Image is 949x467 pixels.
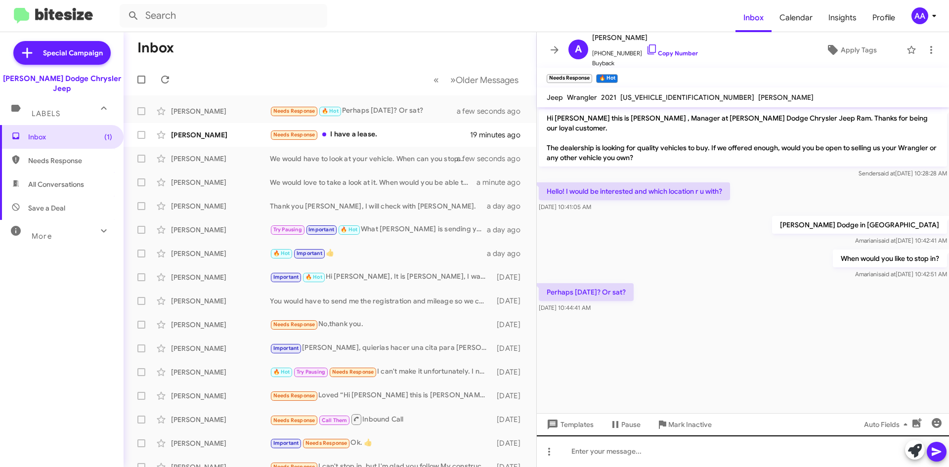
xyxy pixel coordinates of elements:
span: Sender [DATE] 10:28:28 AM [859,170,947,177]
span: Special Campaign [43,48,103,58]
div: [DATE] [492,438,528,448]
small: 🔥 Hot [596,74,617,83]
div: [PERSON_NAME] [171,415,270,425]
div: a few seconds ago [469,154,528,164]
span: Wrangler [567,93,597,102]
div: You would have to send me the registration and mileage so we can access Jeeps records [270,296,492,306]
span: Call Them [322,417,347,424]
span: Needs Response [273,417,315,424]
div: [PERSON_NAME] [171,296,270,306]
span: Needs Response [273,108,315,114]
div: [PERSON_NAME] [171,106,270,116]
button: Previous [428,70,445,90]
span: 🔥 Hot [322,108,339,114]
div: [DATE] [492,272,528,282]
span: Apply Tags [841,41,877,59]
a: Special Campaign [13,41,111,65]
span: Insights [820,3,864,32]
p: Hi [PERSON_NAME] this is [PERSON_NAME] , Manager at [PERSON_NAME] Dodge Chrysler Jeep Ram. Thanks... [539,109,947,167]
div: a minute ago [476,177,528,187]
span: A [575,42,582,57]
div: [PERSON_NAME] [171,367,270,377]
div: a day ago [487,249,528,258]
div: Perhaps [DATE]? Or sat? [270,105,469,117]
span: Amariani [DATE] 10:42:51 AM [855,270,947,278]
span: 2021 [601,93,616,102]
span: Important [297,250,322,256]
span: 🔥 Hot [273,250,290,256]
span: said at [878,170,895,177]
div: [PERSON_NAME] [171,201,270,211]
span: Needs Response [273,131,315,138]
div: Inbound Call [270,413,492,425]
span: All Conversations [28,179,84,189]
div: [PERSON_NAME] [171,438,270,448]
div: Ok. 👍 [270,437,492,449]
span: Labels [32,109,60,118]
p: Perhaps [DATE]? Or sat? [539,283,634,301]
span: [PERSON_NAME] [758,93,814,102]
span: 🔥 Hot [341,226,357,233]
div: [PERSON_NAME] [171,177,270,187]
a: Profile [864,3,903,32]
span: 🔥 Hot [273,369,290,375]
nav: Page navigation example [428,70,524,90]
div: 19 minutes ago [470,130,528,140]
span: Save a Deal [28,203,65,213]
a: Copy Number [646,49,698,57]
span: Auto Fields [864,416,911,433]
span: More [32,232,52,241]
div: [PERSON_NAME] [171,225,270,235]
div: 👍 [270,248,487,259]
span: Important [273,440,299,446]
div: a day ago [487,201,528,211]
div: What [PERSON_NAME] is sending you is th vehicle breakdown which shows the paint the mats and the ... [270,224,487,235]
span: Needs Response [273,321,315,328]
div: Thank you [PERSON_NAME], I will check with [PERSON_NAME]. [270,201,487,211]
div: I have a lease. [270,129,470,140]
button: Next [444,70,524,90]
span: [DATE] 10:44:41 AM [539,304,591,311]
small: Needs Response [547,74,592,83]
span: [DATE] 10:41:05 AM [539,203,591,211]
div: Hi [PERSON_NAME], It is [PERSON_NAME], I wanted to get back to you. We have looked at the numbers... [270,271,492,283]
span: Mark Inactive [668,416,712,433]
button: Templates [537,416,602,433]
span: Older Messages [456,75,518,85]
div: AA [911,7,928,24]
span: Needs Response [305,440,347,446]
div: [PERSON_NAME] [171,391,270,401]
div: [DATE] [492,296,528,306]
span: 🔥 Hot [305,274,322,280]
div: Loved “Hi [PERSON_NAME] this is [PERSON_NAME] , Manager at [PERSON_NAME] Dodge Chrysler Jeep Ram.... [270,390,492,401]
span: Jeep [547,93,563,102]
span: Needs Response [28,156,112,166]
span: Inbox [28,132,112,142]
div: [PERSON_NAME] [171,249,270,258]
p: Hello! I would be interested and which location r u with? [539,182,730,200]
button: Apply Tags [800,41,902,59]
button: Mark Inactive [648,416,720,433]
input: Search [120,4,327,28]
span: Important [308,226,334,233]
p: [PERSON_NAME] Dodge in [GEOGRAPHIC_DATA] [772,216,947,234]
span: Pause [621,416,641,433]
div: [PERSON_NAME], quierias hacer una cita para [PERSON_NAME]? [270,342,492,354]
span: [US_VEHICLE_IDENTIFICATION_NUMBER] [620,93,754,102]
span: « [433,74,439,86]
span: Important [273,345,299,351]
span: (1) [104,132,112,142]
span: said at [878,237,896,244]
div: [DATE] [492,343,528,353]
div: [PERSON_NAME] [171,130,270,140]
button: AA [903,7,938,24]
span: said at [878,270,896,278]
span: Needs Response [332,369,374,375]
a: Inbox [735,3,772,32]
span: [PERSON_NAME] [592,32,698,43]
div: We would have to look at your vehicle. When can you stop in? [270,154,469,164]
span: Templates [545,416,594,433]
h1: Inbox [137,40,174,56]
